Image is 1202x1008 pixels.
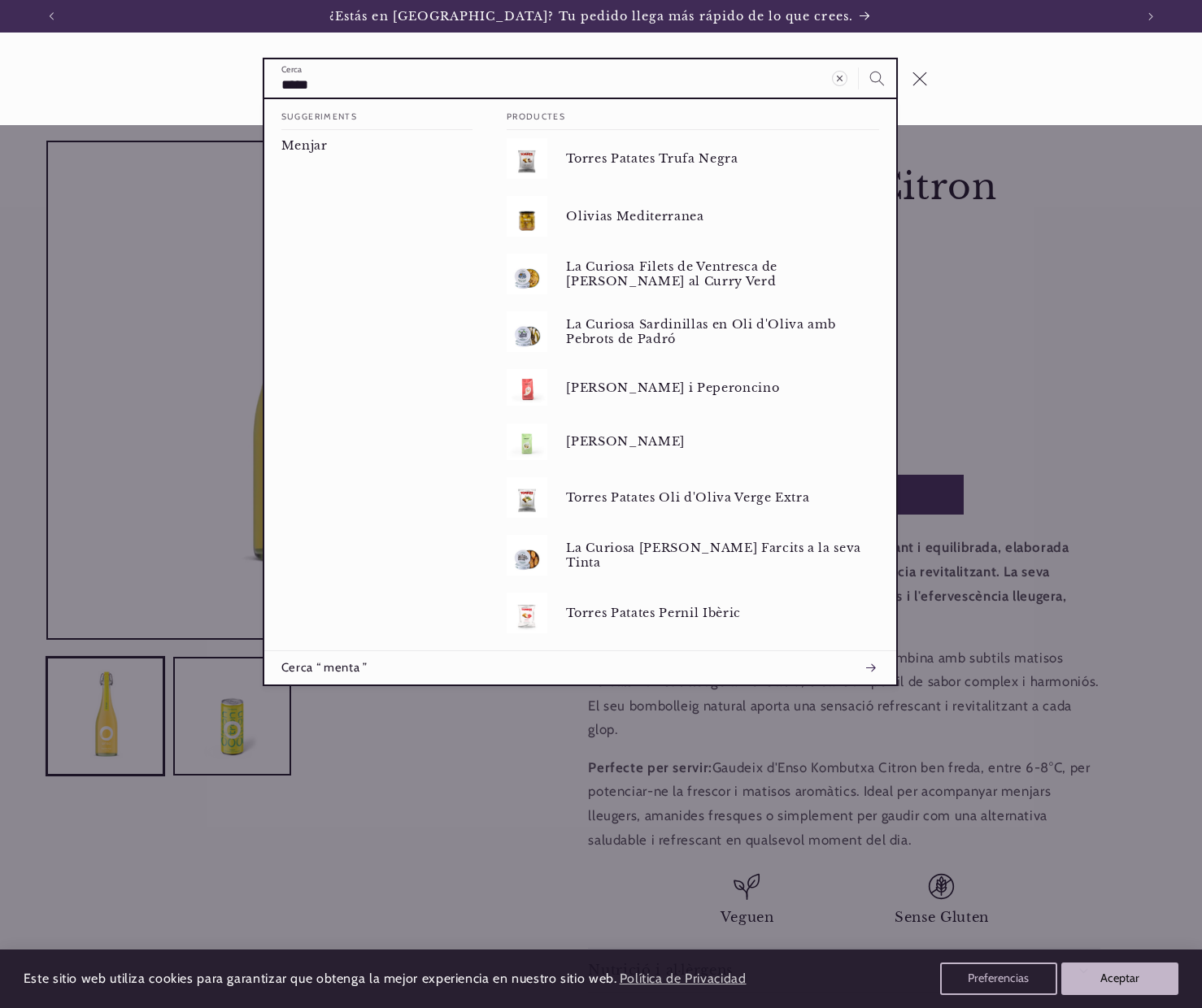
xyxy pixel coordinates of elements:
[490,303,896,361] a: La Curiosa Sardinillas en Oli d'Oliva amb Pebrots de Padró
[507,99,879,129] h2: Productes
[566,259,879,289] p: La Curiosa Filets de Ventresca de [PERSON_NAME] al Curry Verd
[507,254,547,294] img: La Curiosa Filets de Ventresca de Tonyina al Curry Verd
[24,971,617,986] span: Este sitio web utiliza cookies para garantizar que obtenga la mejor experiencia en nuestro sitio ...
[490,361,896,415] a: [PERSON_NAME] i Peperoncino
[507,369,547,406] img: Taralli Aglio i Peperoncino
[490,245,896,303] a: La Curiosa Filets de Ventresca de [PERSON_NAME] al Curry Verd
[901,60,939,98] button: Tancar
[859,59,896,97] button: Cerca
[281,659,368,676] span: Cerca “ menta ”
[566,380,879,395] p: [PERSON_NAME] i Peperoncino
[490,415,896,468] a: [PERSON_NAME]
[281,138,328,153] p: Menjar
[281,99,473,129] h2: Suggeriments
[566,317,879,347] p: La Curiosa Sardinillas en Oli d'Oliva amb Pebrots de Padró
[490,584,896,641] a: Torres Patates Pernil Ibèric
[616,965,748,993] a: Política de Privacidad (opens in a new tab)
[566,434,879,449] p: [PERSON_NAME]
[566,490,879,505] p: Torres Patates Oli d'Oliva Verge Extra
[507,311,547,352] img: La Curiosa Sardinillas en Oli d'Oliva amb Pebrots de Padró
[329,9,853,24] span: ¿Estás en [GEOGRAPHIC_DATA]? Tu pedido llega más rápido de lo que crees.
[507,424,547,460] img: Taralli Pesto
[1061,962,1178,995] button: Aceptar
[566,541,879,571] p: La Curiosa [PERSON_NAME] Farcits a la seva Tinta
[490,130,896,188] a: Torres Patates Trufa Negra
[264,130,490,162] a: Menjar
[490,526,896,584] a: La Curiosa [PERSON_NAME] Farcits a la seva Tinta
[566,209,879,224] p: Olivias Mediterranea
[507,138,547,179] img: Torres Patates Trufa Negra
[490,468,896,526] a: Torres Patates Oli d'Oliva Verge Extra
[821,59,858,97] button: Esborrar terme de cerca
[940,962,1057,995] button: Preferencias
[490,188,896,245] a: Olivias Mediterranea
[566,151,879,166] p: Torres Patates Trufa Negra
[507,477,547,518] img: Torres Patates Oli d'Oliva Verge Extra
[566,606,879,620] p: Torres Patates Pernil Ibèric
[507,535,547,576] img: La Curiosa Calamarsons Farcits a la seva Tinta
[507,196,547,237] img: Olivias Mediterranea
[507,593,547,633] img: Torres Patates Pernil Ibèric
